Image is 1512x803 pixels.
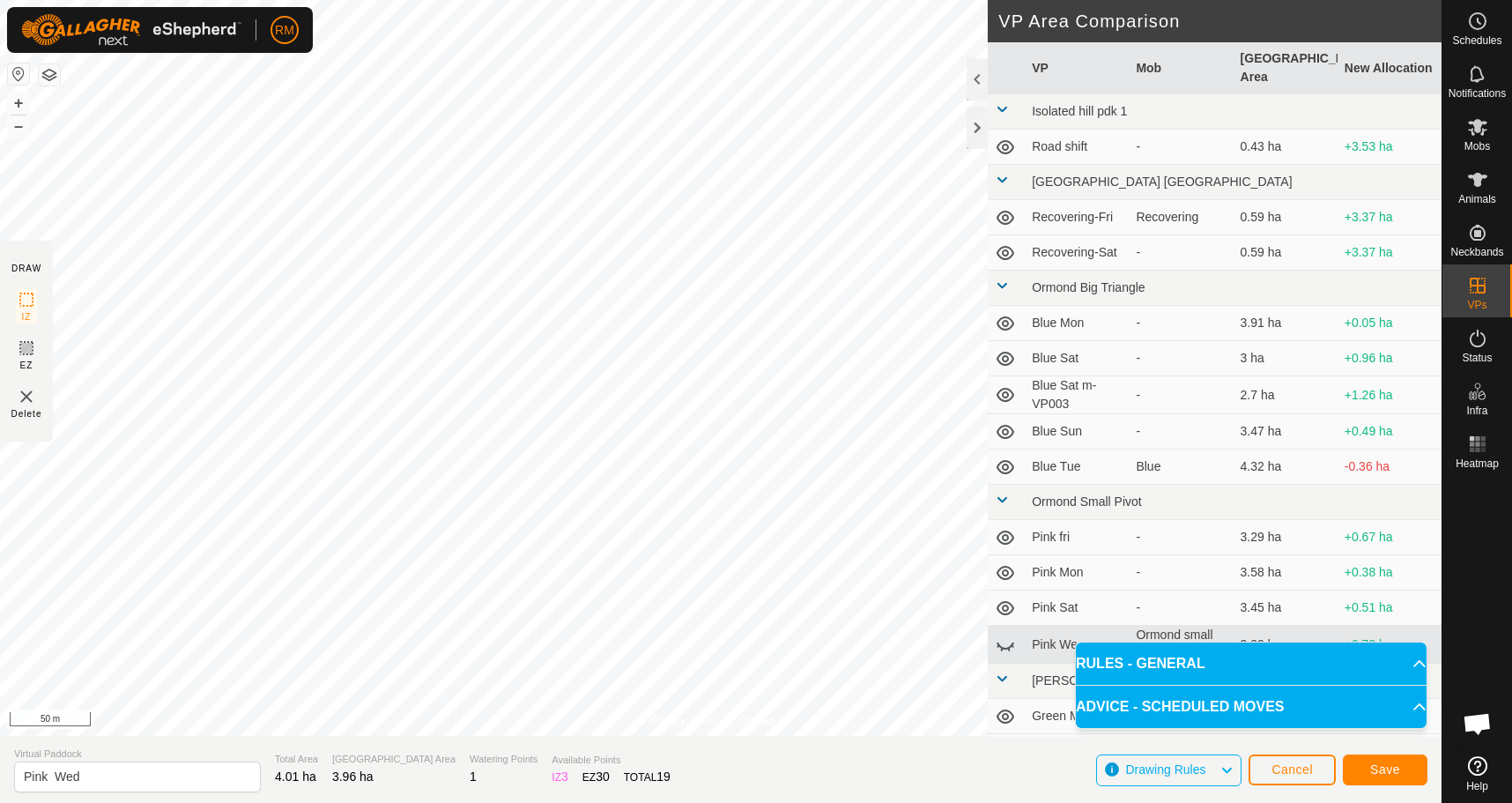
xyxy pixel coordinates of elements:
span: Virtual Paddock [14,747,261,762]
div: - [1136,243,1226,262]
button: Cancel [1249,755,1336,785]
a: Contact Us [738,713,790,729]
span: EZ [20,359,33,372]
td: Road shift [1025,130,1129,165]
button: Reset Map [8,63,29,85]
td: -0.36 ha [1338,450,1442,485]
div: - [1136,138,1226,156]
td: 3.47 ha [1234,414,1338,450]
span: RM [275,21,294,40]
div: - [1136,563,1226,582]
th: New Allocation [1338,42,1442,94]
td: +3.37 ha [1338,200,1442,235]
td: 3.91 ha [1234,306,1338,341]
td: Blue Sun [1025,414,1129,450]
div: TOTAL [624,768,671,786]
div: IZ [552,768,567,786]
span: Watering Points [470,752,537,767]
a: Help [1442,749,1512,799]
span: [PERSON_NAME] new grass [1032,673,1193,688]
span: Total Area [275,752,318,767]
span: Delete [11,407,42,420]
td: 0.59 ha [1234,200,1338,235]
span: [GEOGRAPHIC_DATA] [GEOGRAPHIC_DATA] [1032,175,1292,189]
span: 4.01 ha [275,770,316,784]
div: DRAW [11,262,41,275]
button: Map Layers [39,64,60,86]
div: - [1136,599,1226,617]
span: 3 [561,770,568,784]
span: [GEOGRAPHIC_DATA] Area [332,752,456,767]
p-accordion-header: RULES - GENERAL [1076,643,1427,685]
td: Green Tue [1025,734,1129,772]
div: Blue [1136,457,1226,476]
span: Schedules [1452,35,1501,46]
td: 5.08 ha [1234,734,1338,772]
span: Isolated hill pdk 1 [1032,104,1127,118]
td: 2.7 ha [1234,376,1338,414]
span: Mobs [1464,141,1490,152]
p-accordion-header: ADVICE - SCHEDULED MOVES [1076,686,1427,728]
td: +0.05 ha [1338,306,1442,341]
td: +0.51 ha [1338,591,1442,626]
span: 1 [470,770,477,784]
td: -1.12 ha [1338,734,1442,772]
td: Blue Mon [1025,306,1129,341]
span: VPs [1467,300,1486,310]
div: - [1136,314,1226,332]
td: 3.29 ha [1234,520,1338,555]
td: Blue Tue [1025,450,1129,485]
th: VP [1025,42,1129,94]
td: Recovering-Fri [1025,200,1129,235]
span: Help [1466,781,1488,792]
span: Save [1370,762,1400,777]
span: Heatmap [1456,458,1499,469]
td: Pink Sat [1025,591,1129,626]
div: - [1136,528,1226,546]
span: Status [1462,353,1492,363]
td: Blue Sat m-VP003 [1025,376,1129,414]
div: Green Mob ( Brown) [1136,734,1226,771]
span: 30 [596,770,610,784]
td: +3.37 ha [1338,235,1442,271]
span: Animals [1458,194,1496,204]
td: Pink fri [1025,520,1129,555]
span: ADVICE - SCHEDULED MOVES [1076,696,1284,717]
img: VP [16,386,37,407]
span: Cancel [1271,762,1313,777]
button: Save [1343,755,1427,785]
div: Open chat [1451,697,1504,750]
button: + [8,93,29,114]
td: 3 ha [1234,341,1338,376]
span: Infra [1466,405,1487,416]
img: Gallagher Logo [21,14,241,46]
div: - [1136,422,1226,441]
div: - [1136,386,1226,405]
td: Green Mon [1025,699,1129,734]
td: 3.23 ha [1234,626,1338,664]
span: RULES - GENERAL [1076,653,1205,674]
td: 3.45 ha [1234,591,1338,626]
td: +1.26 ha [1338,376,1442,414]
div: Ormond small pivot kale [1136,626,1226,663]
td: Recovering-Sat [1025,235,1129,271]
span: Neckbands [1450,247,1503,257]
span: Drawing Rules [1125,762,1205,777]
td: 0.43 ha [1234,130,1338,165]
td: 0.59 ha [1234,235,1338,271]
th: [GEOGRAPHIC_DATA] Area [1234,42,1338,94]
span: Ormond Big Triangle [1032,280,1145,294]
td: 3.58 ha [1234,555,1338,591]
button: – [8,115,29,137]
div: - [1136,349,1226,368]
span: 19 [656,770,671,784]
div: Recovering [1136,208,1226,227]
td: +0.67 ha [1338,520,1442,555]
td: Pink Mon [1025,555,1129,591]
span: 3.96 ha [332,770,374,784]
h2: VP Area Comparison [998,11,1442,32]
td: +3.53 ha [1338,130,1442,165]
div: EZ [582,768,610,786]
td: +0.38 ha [1338,555,1442,591]
td: Pink We am [1025,626,1129,664]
